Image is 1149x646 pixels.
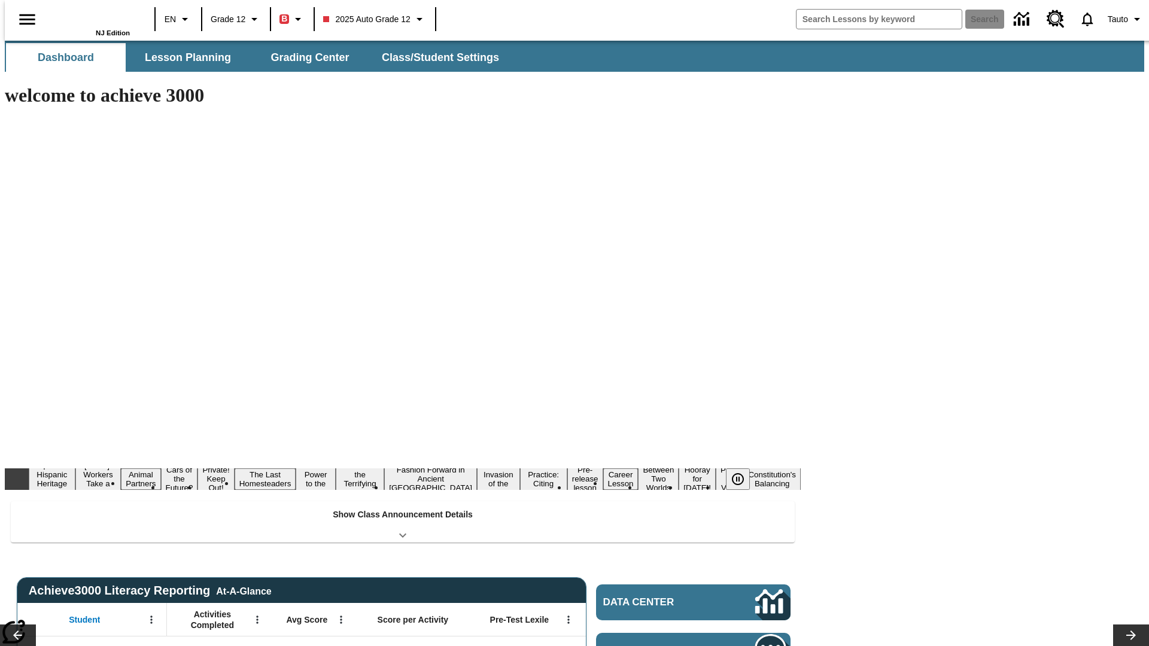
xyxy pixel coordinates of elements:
button: Slide 4 Cars of the Future? [161,464,198,494]
button: Class/Student Settings [372,43,509,72]
a: Data Center [1007,3,1039,36]
button: Slide 15 Hooray for Constitution Day! [679,464,716,494]
span: Tauto [1108,13,1128,26]
button: Slide 14 Between Two Worlds [638,464,679,494]
button: Slide 11 Mixed Practice: Citing Evidence [520,459,567,499]
span: Pre-Test Lexile [490,614,549,625]
button: Slide 12 Pre-release lesson [567,464,603,494]
span: NJ Edition [96,29,130,36]
button: Slide 3 Animal Partners [121,468,160,490]
button: Lesson Planning [128,43,248,72]
button: Grade: Grade 12, Select a grade [206,8,266,30]
button: Open Menu [332,611,350,629]
button: Profile/Settings [1103,8,1149,30]
span: 2025 Auto Grade 12 [323,13,410,26]
span: Data Center [603,596,715,608]
button: Slide 1 ¡Viva Hispanic Heritage Month! [29,459,75,499]
h1: welcome to achieve 3000 [5,84,801,106]
button: Slide 5 Private! Keep Out! [197,464,234,494]
button: Class: 2025 Auto Grade 12, Select your class [318,8,431,30]
button: Slide 17 The Constitution's Balancing Act [743,459,801,499]
button: Slide 9 Fashion Forward in Ancient Rome [384,464,477,494]
button: Open side menu [10,2,45,37]
button: Pause [726,468,750,490]
div: SubNavbar [5,41,1144,72]
input: search field [797,10,962,29]
a: Resource Center, Will open in new tab [1039,3,1072,35]
button: Boost Class color is red. Change class color [275,8,310,30]
button: Slide 2 Labor Day: Workers Take a Stand [75,459,121,499]
button: Slide 8 Attack of the Terrifying Tomatoes [336,459,384,499]
button: Open Menu [142,611,160,629]
div: At-A-Glance [216,584,271,597]
a: Home [52,5,130,29]
button: Language: EN, Select a language [159,8,197,30]
div: SubNavbar [5,43,510,72]
span: Student [69,614,100,625]
button: Lesson carousel, Next [1113,624,1149,646]
button: Slide 16 Point of View [716,464,743,494]
div: Home [52,4,130,36]
button: Slide 6 The Last Homesteaders [235,468,296,490]
button: Slide 7 Solar Power to the People [296,459,336,499]
div: Pause [726,468,762,490]
a: Data Center [596,584,791,620]
a: Notifications [1072,4,1103,35]
span: Score per Activity [378,614,449,625]
div: Show Class Announcement Details [11,501,795,543]
button: Slide 10 The Invasion of the Free CD [477,459,519,499]
span: Grade 12 [211,13,245,26]
span: EN [165,13,176,26]
p: Show Class Announcement Details [333,508,473,521]
span: Activities Completed [173,609,252,630]
span: B [281,11,287,26]
span: Avg Score [286,614,327,625]
button: Dashboard [6,43,126,72]
button: Open Menu [560,611,577,629]
button: Open Menu [248,611,266,629]
button: Grading Center [250,43,370,72]
button: Slide 13 Career Lesson [603,468,639,490]
span: Achieve3000 Literacy Reporting [29,584,272,598]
